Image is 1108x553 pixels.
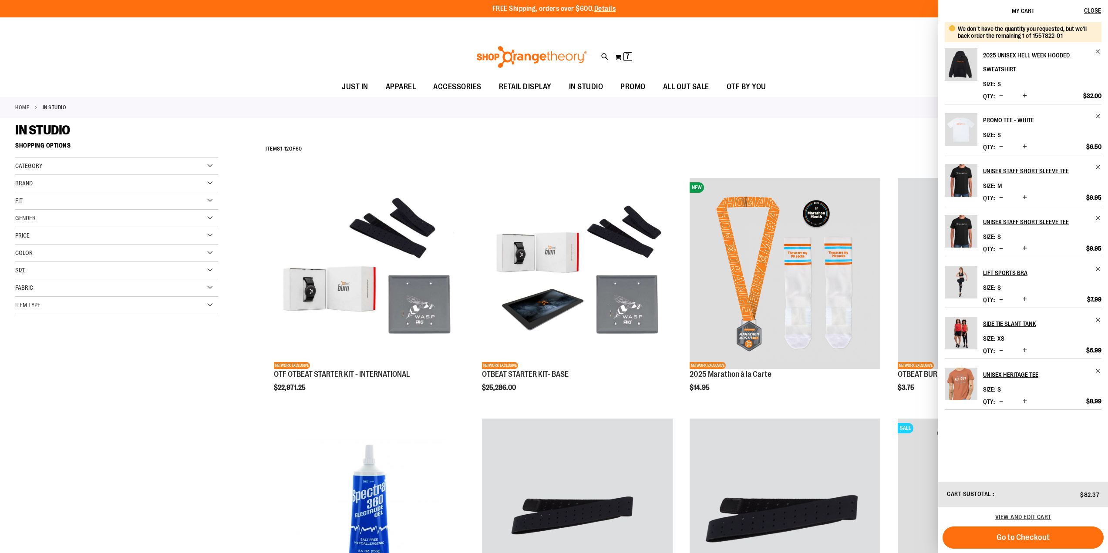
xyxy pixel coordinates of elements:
[1095,317,1101,323] a: Remove item
[15,249,33,256] span: Color
[983,233,995,240] dt: Size
[997,80,1001,87] span: S
[983,131,995,138] dt: Size
[945,206,1101,257] li: Product
[15,214,36,221] span: Gender
[997,295,1005,304] button: Decrease product quantity
[15,180,33,187] span: Brand
[997,92,1005,101] button: Decrease product quantity
[983,317,1101,331] a: Side Tie Slant Tank
[997,397,1005,406] button: Decrease product quantity
[620,77,646,97] span: PROMO
[997,245,1005,253] button: Decrease product quantity
[1095,48,1101,55] a: Remove item
[1012,7,1034,14] span: My Cart
[898,362,934,369] span: NETWORK EXCLUSIVE
[893,174,1093,414] div: product
[983,194,995,201] label: Qty
[945,164,977,197] img: Unisex Staff Short Sleeve Tee
[274,178,465,369] img: OTF OTBEAT STARTER KIT - INTERNATIONAL
[1086,194,1101,201] span: $9.95
[947,490,991,497] span: Cart Subtotal
[475,46,588,68] img: Shop Orangetheory
[945,266,977,298] img: Lift Sports Bra
[43,104,67,111] strong: IN STUDIO
[274,384,307,392] span: $22,971.25
[690,362,726,369] span: NETWORK EXCLUSIVE
[943,526,1104,549] button: Go to Checkout
[15,138,218,158] strong: Shopping Options
[1083,92,1101,100] span: $32.00
[1020,397,1029,406] button: Increase product quantity
[690,370,771,379] a: 2025 Marathon à la Carte
[945,368,977,406] a: Unisex Heritage Tee
[15,162,42,169] span: Category
[15,302,40,308] span: Item Type
[1020,143,1029,151] button: Increase product quantity
[1095,113,1101,120] a: Remove item
[945,113,977,151] a: Promo Tee - White
[945,104,1101,155] li: Product
[945,48,977,81] img: 2025 Unisex Hell Week Hooded Sweatshirt
[482,370,569,379] a: OTBEAT STARTER KIT- BASE
[997,233,1001,240] span: S
[626,52,630,61] span: 7
[958,25,1095,39] div: We don't have the quantity you requested, but we'll back order the remaining 1 of 1557822-01
[983,245,995,252] label: Qty
[499,77,552,97] span: RETAIL DISPLAY
[386,77,416,97] span: APPAREL
[482,178,673,369] img: OTBEAT STARTER KIT- BASE
[945,164,977,202] a: Unisex Staff Short Sleeve Tee
[983,398,995,405] label: Qty
[15,284,33,291] span: Fabric
[983,215,1090,229] h2: Unisex Staff Short Sleeve Tee
[983,347,995,354] label: Qty
[492,4,616,14] p: FREE Shipping, orders over $600.
[898,384,916,392] span: $3.75
[15,267,26,274] span: Size
[1084,7,1101,14] span: Close
[569,77,603,97] span: IN STUDIO
[997,386,1001,393] span: S
[997,182,1002,189] span: M
[1020,295,1029,304] button: Increase product quantity
[983,93,995,100] label: Qty
[898,423,913,433] span: SALE
[945,155,1101,206] li: Product
[482,384,517,392] span: $25,286.00
[945,359,1101,410] li: Product
[983,164,1101,178] a: Unisex Staff Short Sleeve Tee
[997,284,1001,291] span: S
[898,178,1088,369] img: Product image for OTBEAT BURN REPLACEMENT BAND - SMALL
[15,197,23,204] span: Fit
[983,296,995,303] label: Qty
[983,164,1090,178] h2: Unisex Staff Short Sleeve Tee
[983,215,1101,229] a: Unisex Staff Short Sleeve Tee
[1020,346,1029,355] button: Increase product quantity
[983,48,1090,76] h2: 2025 Unisex Hell Week Hooded Sweatshirt
[274,362,310,369] span: NETWORK EXCLUSIVE
[1020,92,1029,101] button: Increase product quantity
[997,335,1004,342] span: XS
[1086,346,1101,354] span: $6.99
[983,144,995,151] label: Qty
[983,113,1101,127] a: Promo Tee - White
[1020,245,1029,253] button: Increase product quantity
[898,370,1037,379] a: OTBEAT BURN REPLACEMENT BAND - SMALL
[945,317,977,349] img: Side Tie Slant Tank
[690,182,704,193] span: NEW
[1095,215,1101,221] a: Remove item
[983,80,995,87] dt: Size
[945,48,977,87] a: 2025 Unisex Hell Week Hooded Sweatshirt
[663,77,709,97] span: ALL OUT SALE
[945,113,977,146] img: Promo Tee - White
[727,77,766,97] span: OTF BY YOU
[983,386,995,393] dt: Size
[945,215,977,253] a: Unisex Staff Short Sleeve Tee
[269,174,469,414] div: product
[482,178,673,370] a: OTBEAT STARTER KIT- BASENETWORK EXCLUSIVE
[995,513,1051,520] a: View and edit cart
[983,182,995,189] dt: Size
[983,317,1090,331] h2: Side Tie Slant Tank
[15,123,70,137] span: IN STUDIO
